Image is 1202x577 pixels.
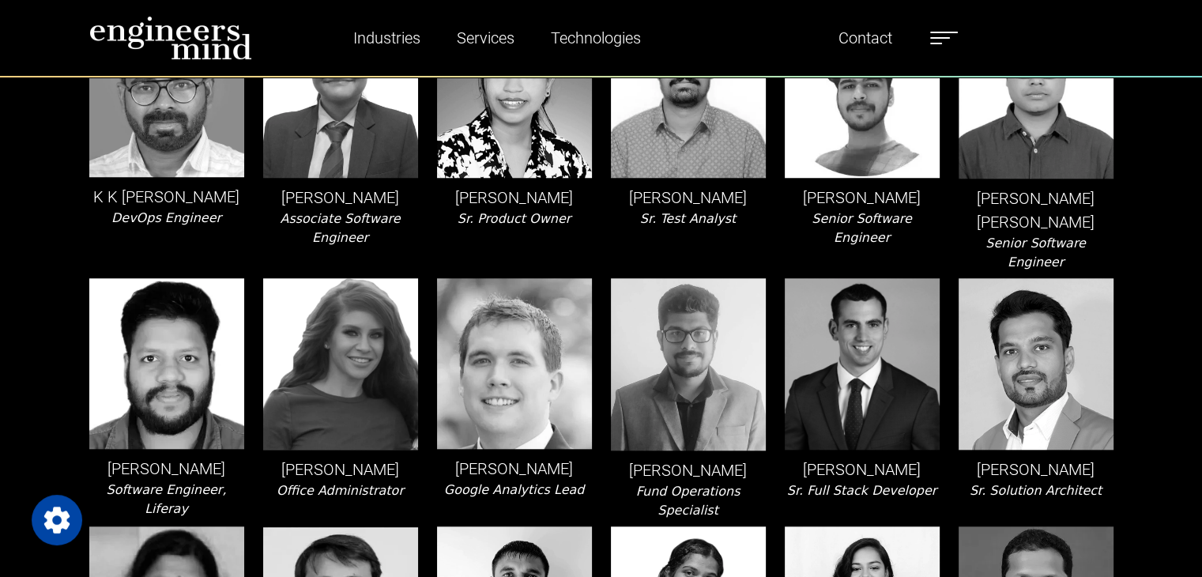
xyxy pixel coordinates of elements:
p: [PERSON_NAME] [263,186,418,209]
i: Sr. Product Owner [458,211,571,226]
img: leader-img [263,278,418,451]
p: [PERSON_NAME] [611,186,766,209]
img: leader-img [263,6,418,179]
p: [PERSON_NAME] [611,458,766,482]
a: Services [450,20,521,56]
img: leader-img [959,278,1113,450]
i: Associate Software Engineer [280,211,400,245]
a: Technologies [544,20,647,56]
img: leader-img [89,6,244,177]
img: leader-img [611,278,766,451]
i: Sr. Test Analyst [640,211,736,226]
i: Fund Operations Specialist [636,484,740,518]
i: Sr. Full Stack Developer [787,483,937,498]
img: leader-img [89,278,244,450]
img: leader-img [785,278,940,450]
p: [PERSON_NAME] [437,457,592,481]
img: leader-img [437,278,592,449]
img: leader-img [437,6,592,178]
i: Senior Software Engineer [985,236,1086,270]
p: [PERSON_NAME] [263,458,418,481]
a: Contact [832,20,899,56]
img: logo [89,16,252,60]
p: [PERSON_NAME] [785,458,940,481]
img: leader-img [959,6,1113,179]
p: [PERSON_NAME] [89,457,244,481]
i: Office Administrator [277,483,404,498]
img: leader-img [785,6,940,178]
p: [PERSON_NAME] [PERSON_NAME] [959,187,1113,234]
i: Google Analytics Lead [444,482,585,497]
i: Software Engineer, Liferay [107,482,227,516]
i: DevOps Engineer [111,210,221,225]
p: [PERSON_NAME] [959,458,1113,481]
img: leader-img [611,6,766,178]
a: Industries [347,20,427,56]
p: [PERSON_NAME] [437,186,592,209]
p: [PERSON_NAME] [785,186,940,209]
p: K K [PERSON_NAME] [89,185,244,209]
i: Senior Software Engineer [812,211,912,245]
i: Sr. Solution Architect [970,483,1102,498]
